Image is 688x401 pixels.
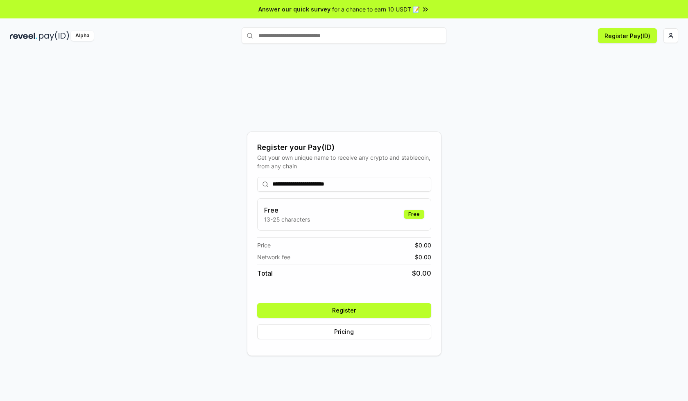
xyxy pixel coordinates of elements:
span: $ 0.00 [412,268,431,278]
span: $ 0.00 [415,241,431,249]
span: $ 0.00 [415,253,431,261]
button: Register Pay(ID) [598,28,657,43]
span: for a chance to earn 10 USDT 📝 [332,5,420,14]
span: Network fee [257,253,290,261]
p: 13-25 characters [264,215,310,224]
h3: Free [264,205,310,215]
div: Alpha [71,31,94,41]
img: pay_id [39,31,69,41]
img: reveel_dark [10,31,37,41]
div: Free [404,210,424,219]
button: Register [257,303,431,318]
span: Price [257,241,271,249]
span: Total [257,268,273,278]
button: Pricing [257,324,431,339]
span: Answer our quick survey [258,5,330,14]
div: Get your own unique name to receive any crypto and stablecoin, from any chain [257,153,431,170]
div: Register your Pay(ID) [257,142,431,153]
